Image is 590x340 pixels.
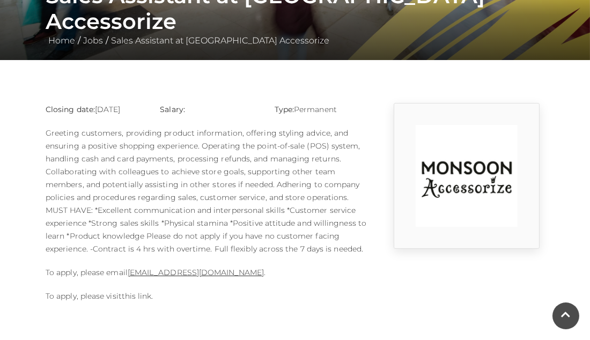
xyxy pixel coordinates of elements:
[128,268,264,277] a: [EMAIL_ADDRESS][DOMAIN_NAME]
[80,35,106,46] a: Jobs
[46,105,95,114] strong: Closing date:
[46,103,144,116] p: [DATE]
[108,35,332,46] a: Sales Assistant at [GEOGRAPHIC_DATA] Accessorize
[122,291,152,301] a: this link
[46,266,373,279] p: To apply, please email .
[46,290,373,302] p: To apply, please visit .
[46,35,78,46] a: Home
[160,105,185,114] strong: Salary:
[416,125,518,227] img: rtuC_1630740947_no1Y.jpg
[275,103,373,116] p: Permanent
[275,105,294,114] strong: Type:
[46,127,373,255] p: Greeting customers, providing product information, offering styling advice, and ensuring a positi...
